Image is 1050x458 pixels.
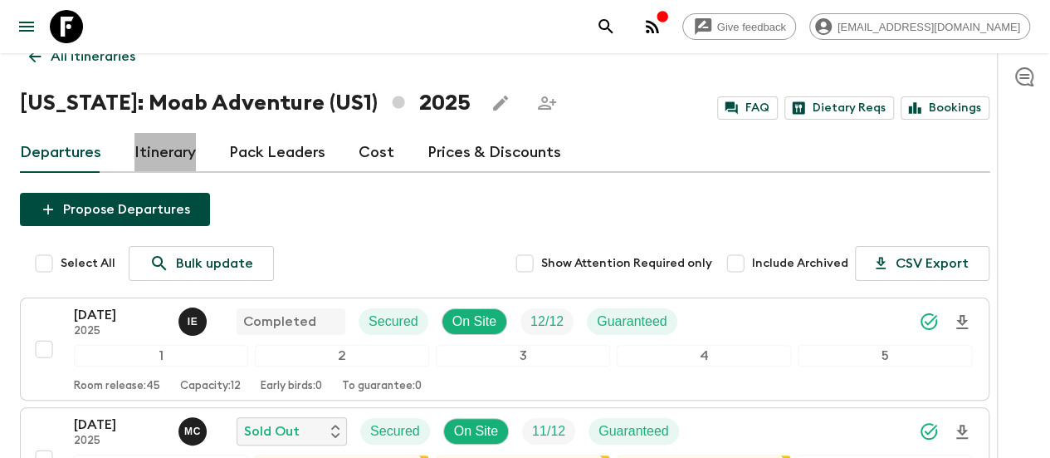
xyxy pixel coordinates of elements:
p: M C [184,425,201,438]
p: Secured [369,312,418,332]
p: 2025 [74,325,165,338]
div: Secured [360,418,430,445]
p: To guarantee: 0 [342,380,422,393]
p: Capacity: 12 [180,380,241,393]
a: Cost [359,133,394,173]
a: All itineraries [20,40,144,73]
div: 2 [255,345,429,367]
h1: [US_STATE]: Moab Adventure (US1) 2025 [20,86,471,120]
a: Dietary Reqs [784,96,894,120]
p: Sold Out [244,421,300,441]
p: 2025 [74,435,165,448]
div: 3 [436,345,610,367]
button: CSV Export [855,246,989,281]
p: Early birds: 0 [261,380,322,393]
svg: Synced Successfully [919,312,939,332]
a: Itinerary [134,133,196,173]
button: menu [10,10,43,43]
span: Megan Chinworth [178,422,210,436]
span: Show Attention Required only [541,255,712,272]
div: On Site [443,418,509,445]
div: Trip Fill [520,308,574,335]
button: Propose Departures [20,193,210,226]
a: FAQ [717,96,778,120]
a: Prices & Discounts [427,133,561,173]
p: [DATE] [74,305,165,325]
div: Secured [359,308,428,335]
svg: Download Onboarding [952,313,972,332]
span: Share this itinerary [530,86,564,120]
div: 5 [798,345,972,367]
p: Bulk update [176,254,253,273]
div: 4 [617,345,791,367]
p: Secured [370,421,420,441]
span: [EMAIL_ADDRESS][DOMAIN_NAME] [828,21,1029,33]
p: Room release: 45 [74,380,160,393]
p: 11 / 12 [532,421,565,441]
p: Completed [243,312,316,332]
p: 12 / 12 [530,312,564,332]
span: Issam El-Hadri [178,313,210,326]
div: Trip Fill [522,418,575,445]
p: [DATE] [74,415,165,435]
div: [EMAIL_ADDRESS][DOMAIN_NAME] [809,13,1030,40]
a: Bulk update [129,246,274,281]
p: Guaranteed [597,312,667,332]
button: Edit this itinerary [484,86,517,120]
p: All itineraries [51,47,135,66]
a: Pack Leaders [229,133,325,173]
p: Guaranteed [598,421,669,441]
span: Include Archived [752,255,848,272]
svg: Download Onboarding [952,422,972,442]
p: On Site [452,312,496,332]
button: [DATE]2025Issam El-HadriCompletedSecuredOn SiteTrip FillGuaranteed12345Room release:45Capacity:12... [20,298,989,401]
span: Give feedback [708,21,795,33]
button: search adventures [589,10,623,43]
div: On Site [442,308,507,335]
a: Departures [20,133,101,173]
a: Give feedback [682,13,796,40]
button: MC [178,417,210,446]
span: Select All [61,255,115,272]
div: 1 [74,345,248,367]
a: Bookings [901,96,989,120]
p: On Site [454,421,498,441]
svg: Synced Successfully [919,421,939,441]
